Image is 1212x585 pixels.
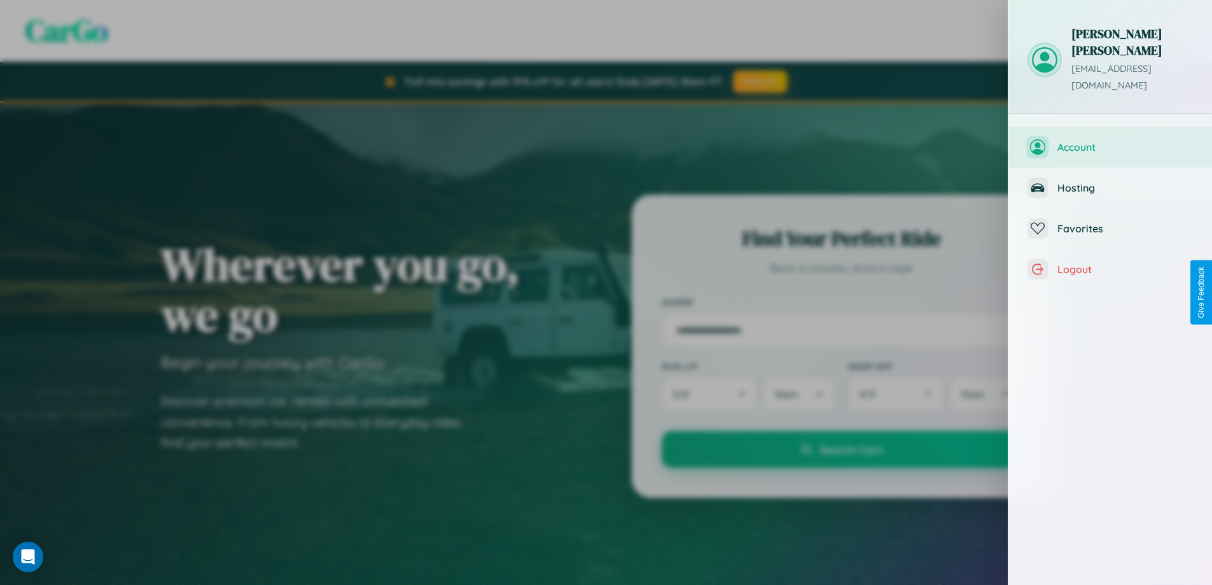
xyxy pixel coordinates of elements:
span: Logout [1057,263,1193,276]
h3: [PERSON_NAME] [PERSON_NAME] [1071,25,1193,59]
div: Give Feedback [1197,267,1206,318]
button: Favorites [1008,208,1212,249]
p: [EMAIL_ADDRESS][DOMAIN_NAME] [1071,61,1193,94]
button: Account [1008,127,1212,167]
button: Logout [1008,249,1212,290]
span: Account [1057,141,1193,153]
button: Hosting [1008,167,1212,208]
div: Open Intercom Messenger [13,542,43,572]
span: Favorites [1057,222,1193,235]
span: Hosting [1057,181,1193,194]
